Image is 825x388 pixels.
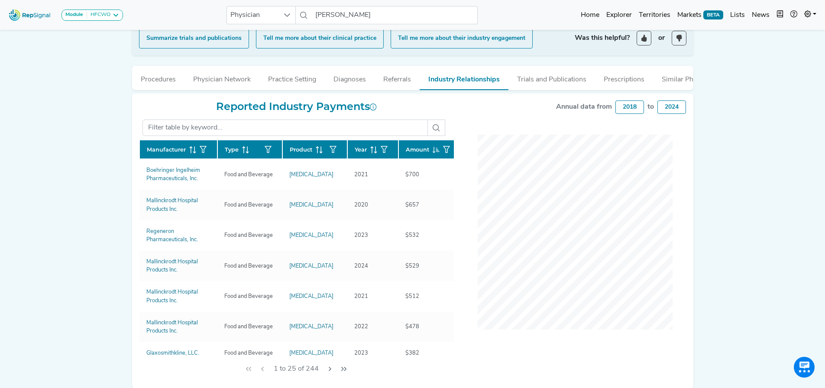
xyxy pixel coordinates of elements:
div: [MEDICAL_DATA] [289,292,333,301]
div: $529 [400,262,424,270]
a: Home [577,6,603,24]
div: Food and Beverage [219,201,278,209]
div: [MEDICAL_DATA] [289,201,333,209]
div: 2021 [349,171,373,179]
a: Explorer [603,6,635,24]
a: [MEDICAL_DATA] [289,349,340,357]
span: BETA [703,10,723,19]
div: [MEDICAL_DATA] [289,231,333,239]
a: Mallinckrodt Hospital Products Inc. [146,319,210,335]
div: 2021 [349,292,373,301]
button: Trials and Publications [508,66,595,89]
div: to [647,102,654,112]
a: [MEDICAL_DATA] [289,262,340,270]
button: Similar Physicians [653,66,727,89]
div: [MEDICAL_DATA] [289,323,333,331]
a: Territories [635,6,674,24]
div: $382 [400,349,424,357]
div: 2023 [349,349,373,357]
div: Food and Beverage [219,231,278,239]
button: Intel Book [773,6,787,24]
div: $532 [400,231,424,239]
div: HFCWO [87,12,110,19]
div: Food and Beverage [219,292,278,301]
span: Year [355,145,367,154]
button: Referrals [375,66,420,89]
button: Industry Relationships [420,66,508,90]
div: Food and Beverage [219,171,278,179]
button: Diagnoses [325,66,375,89]
div: $478 [400,323,424,331]
button: Last Page [337,361,351,377]
span: Product [290,145,312,154]
a: Glaxosmithkline, LLC. [146,349,210,357]
a: Mallinckrodt Hospital Products Inc. [146,288,210,304]
span: 1 to 25 of 244 [270,361,322,377]
div: $512 [400,292,424,301]
div: Glaxosmithkline, LLC. [146,349,199,357]
input: Filter table by keyword... [142,120,428,136]
strong: Module [65,12,83,17]
div: 2022 [349,323,373,331]
button: Tell me more about their clinical practice [256,28,384,48]
div: $700 [400,171,424,179]
button: Practice Setting [259,66,325,89]
a: [MEDICAL_DATA] [289,171,340,179]
button: Physician Network [184,66,259,89]
div: Food and Beverage [219,323,278,331]
a: [MEDICAL_DATA] [289,231,340,239]
div: Food and Beverage [219,349,278,357]
button: Summarize trials and publications [139,28,249,48]
span: Was this helpful? [575,33,630,43]
a: Boehringer Ingelheim Pharmaceuticals, Inc. [146,166,210,183]
button: Prescriptions [595,66,653,89]
a: [MEDICAL_DATA] [289,201,340,209]
button: Tell me more about their industry engagement [391,28,533,48]
span: or [658,33,665,43]
div: Annual data from [556,102,612,112]
div: 2018 [615,100,644,114]
span: Physician [227,6,279,24]
span: Amount [406,145,429,154]
a: Regeneron Pharmaceuticals, Inc. [146,227,210,244]
div: [MEDICAL_DATA] [289,262,333,270]
span: Manufacturer [147,145,186,154]
a: Mallinckrodt Hospital Products Inc. [146,258,210,274]
div: Food and Beverage [219,262,278,270]
a: [MEDICAL_DATA] [289,292,340,301]
div: [MEDICAL_DATA] [289,171,333,179]
a: [MEDICAL_DATA] [289,323,340,331]
a: Lists [727,6,748,24]
a: News [748,6,773,24]
input: Search a physician [312,6,477,24]
div: 2020 [349,201,373,209]
h2: Reported Industry Payments [139,100,454,113]
div: 2023 [349,231,373,239]
div: [MEDICAL_DATA] [289,349,333,357]
div: 2024 [657,100,686,114]
span: Type [225,145,239,154]
div: $657 [400,201,424,209]
button: Procedures [132,66,184,89]
button: ModuleHFCWO [61,10,123,21]
a: Mallinckrodt Hospital Products Inc. [146,197,210,213]
button: Next Page [323,361,337,377]
a: MarketsBETA [674,6,727,24]
div: 2024 [349,262,373,270]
